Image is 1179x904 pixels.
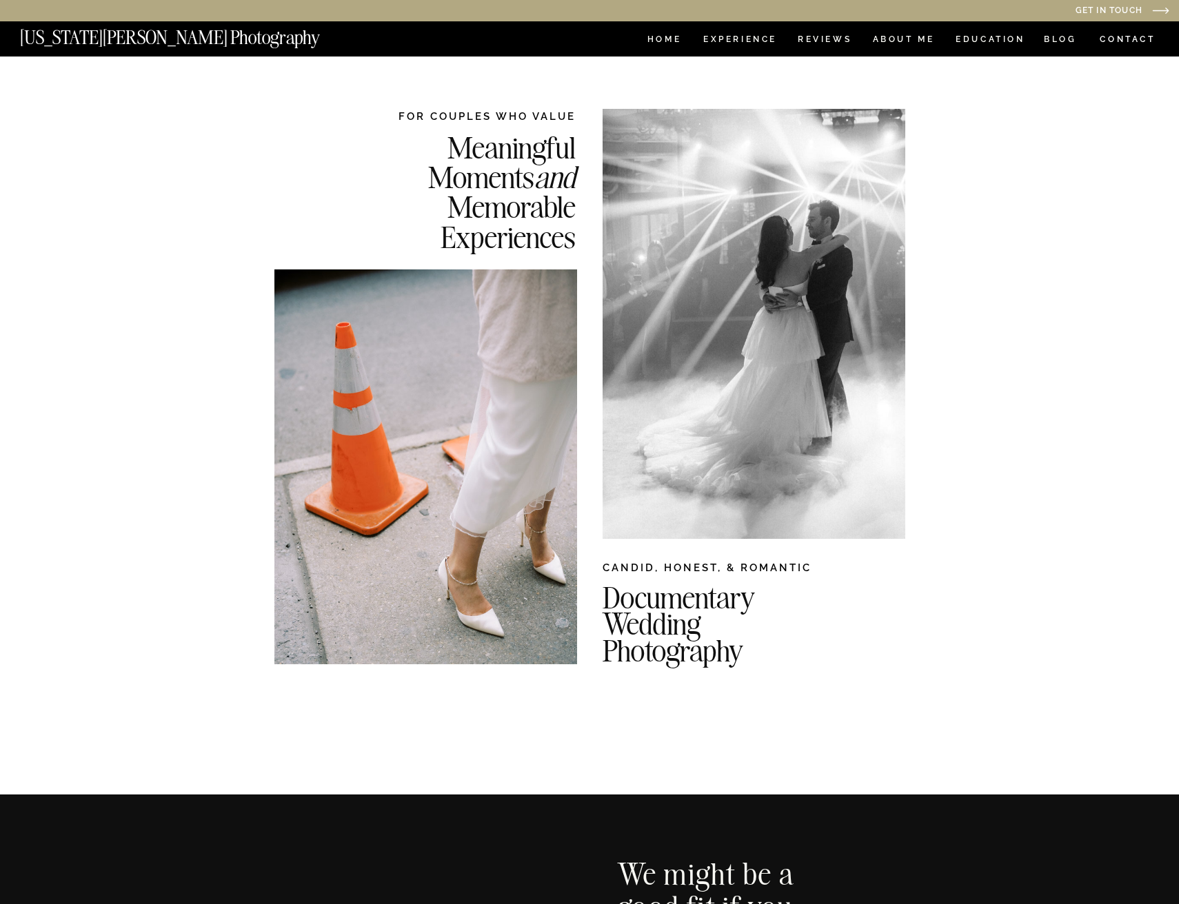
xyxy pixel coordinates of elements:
a: Get in Touch [935,6,1142,17]
h2: FOR COUPLES WHO VALUE [358,109,576,123]
h2: Meaningful Moments Memorable Experiences [358,132,576,250]
h2: CANDID, HONEST, & ROMANTIC [603,560,905,581]
a: REVIEWS [798,35,849,47]
a: EDUCATION [954,35,1027,47]
i: and [534,158,576,196]
a: ABOUT ME [872,35,935,47]
a: BLOG [1044,35,1077,47]
a: [US_STATE][PERSON_NAME] Photography [20,28,366,40]
h2: Documentary Wedding Photography [603,584,967,654]
a: HOME [645,35,684,47]
a: Experience [703,35,776,47]
a: CONTACT [1099,32,1156,47]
